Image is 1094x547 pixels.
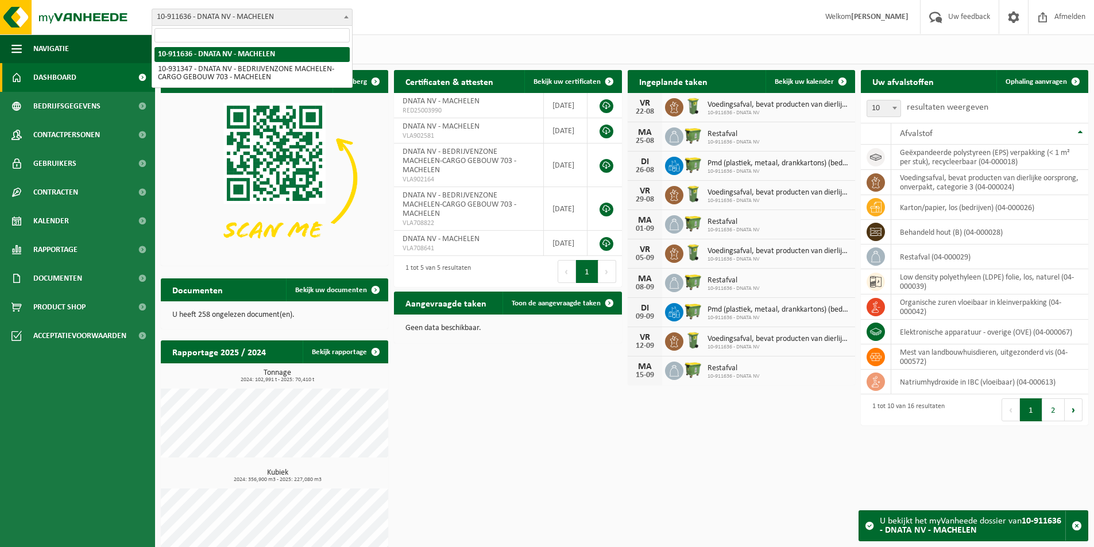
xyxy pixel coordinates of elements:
[33,92,100,121] span: Bedrijfsgegevens
[708,344,849,351] span: 10-911636 - DNATA NV
[633,225,656,233] div: 01-09
[628,70,719,92] h2: Ingeplande taken
[1006,78,1067,86] span: Ophaling aanvragen
[1042,398,1065,421] button: 2
[333,70,387,93] button: Verberg
[33,63,76,92] span: Dashboard
[683,331,703,350] img: WB-0140-HPE-GN-50
[33,34,69,63] span: Navigatie
[394,70,505,92] h2: Certificaten & attesten
[633,196,656,204] div: 29-08
[633,254,656,262] div: 05-09
[161,278,234,301] h2: Documenten
[167,377,388,383] span: 2024: 102,991 t - 2025: 70,410 t
[633,157,656,166] div: DI
[403,106,535,115] span: RED25003990
[708,168,849,175] span: 10-911636 - DNATA NV
[683,360,703,379] img: WB-1100-HPE-GN-50
[576,260,598,283] button: 1
[152,9,352,25] span: 10-911636 - DNATA NV - MACHELEN
[172,311,377,319] p: U heeft 258 ongelezen document(en).
[891,195,1088,220] td: karton/papier, los (bedrijven) (04-000026)
[708,159,849,168] span: Pmd (plastiek, metaal, drankkartons) (bedrijven)
[996,70,1087,93] a: Ophaling aanvragen
[683,155,703,174] img: WB-1100-HPE-GN-50
[861,70,945,92] h2: Uw afvalstoffen
[161,93,388,263] img: Download de VHEPlus App
[683,214,703,233] img: WB-1100-HPE-GN-50
[633,304,656,313] div: DI
[403,122,480,131] span: DNATA NV - MACHELEN
[403,175,535,184] span: VLA902164
[891,269,1088,294] td: low density polyethyleen (LDPE) folie, los, naturel (04-000039)
[152,9,353,26] span: 10-911636 - DNATA NV - MACHELEN
[167,369,388,383] h3: Tonnage
[633,333,656,342] div: VR
[880,517,1061,535] strong: 10-911636 - DNATA NV - MACHELEN
[633,274,656,284] div: MA
[683,184,703,204] img: WB-0140-HPE-GN-50
[867,100,901,117] span: 10
[403,219,535,228] span: VLA708822
[598,260,616,283] button: Next
[867,100,900,117] span: 10
[167,477,388,483] span: 2024: 356,900 m3 - 2025: 227,080 m3
[900,129,933,138] span: Afvalstof
[394,292,498,314] h2: Aangevraagde taken
[400,259,471,284] div: 1 tot 5 van 5 resultaten
[708,100,849,110] span: Voedingsafval, bevat producten van dierlijke oorsprong, onverpakt, categorie 3
[891,344,1088,370] td: mest van landbouwhuisdieren, uitgezonderd vis (04-000572)
[558,260,576,283] button: Previous
[633,342,656,350] div: 12-09
[683,96,703,116] img: WB-0140-HPE-GN-50
[683,301,703,321] img: WB-1100-HPE-GN-50
[633,216,656,225] div: MA
[405,324,610,332] p: Geen data beschikbaar.
[633,137,656,145] div: 25-08
[342,78,367,86] span: Verberg
[708,373,760,380] span: 10-911636 - DNATA NV
[33,321,126,350] span: Acceptatievoorwaarden
[403,235,480,243] span: DNATA NV - MACHELEN
[891,220,1088,245] td: behandeld hout (B) (04-000028)
[708,364,760,373] span: Restafval
[403,97,480,106] span: DNATA NV - MACHELEN
[544,118,588,143] td: [DATE]
[775,78,834,86] span: Bekijk uw kalender
[167,469,388,483] h3: Kubiek
[891,170,1088,195] td: voedingsafval, bevat producten van dierlijke oorsprong, onverpakt, categorie 3 (04-000024)
[286,278,387,301] a: Bekijk uw documenten
[403,148,516,174] span: DNATA NV - BEDRIJVENZONE MACHELEN-CARGO GEBOUW 703 - MACHELEN
[633,166,656,174] div: 26-08
[544,187,588,231] td: [DATE]
[161,340,277,363] h2: Rapportage 2025 / 2024
[708,335,849,344] span: Voedingsafval, bevat producten van dierlijke oorsprong, onverpakt, categorie 3
[33,121,100,149] span: Contactpersonen
[880,511,1065,541] div: U bekijkt het myVanheede dossier van
[683,126,703,145] img: WB-1100-HPE-GN-50
[33,293,86,321] span: Product Shop
[633,187,656,196] div: VR
[891,320,1088,344] td: elektronische apparatuur - overige (OVE) (04-000067)
[1020,398,1042,421] button: 1
[33,207,69,235] span: Kalender
[708,110,849,117] span: 10-911636 - DNATA NV
[683,272,703,292] img: WB-1100-HPE-GN-50
[708,247,849,256] span: Voedingsafval, bevat producten van dierlijke oorsprong, onverpakt, categorie 3
[33,264,82,293] span: Documenten
[633,99,656,108] div: VR
[403,191,516,218] span: DNATA NV - BEDRIJVENZONE MACHELEN-CARGO GEBOUW 703 - MACHELEN
[708,315,849,321] span: 10-911636 - DNATA NV
[512,300,601,307] span: Toon de aangevraagde taken
[708,130,760,139] span: Restafval
[33,178,78,207] span: Contracten
[633,108,656,116] div: 22-08
[708,256,849,263] span: 10-911636 - DNATA NV
[1002,398,1020,421] button: Previous
[851,13,909,21] strong: [PERSON_NAME]
[154,47,350,62] li: 10-911636 - DNATA NV - MACHELEN
[33,235,78,264] span: Rapportage
[907,103,988,112] label: resultaten weergeven
[1065,398,1083,421] button: Next
[891,145,1088,170] td: geëxpandeerde polystyreen (EPS) verpakking (< 1 m² per stuk), recycleerbaar (04-000018)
